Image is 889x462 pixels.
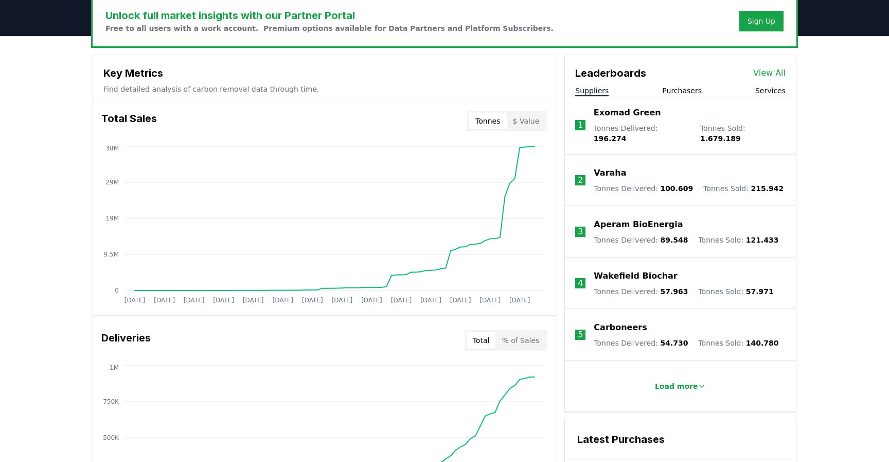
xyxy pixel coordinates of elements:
[507,113,546,129] button: $ Value
[660,236,688,244] span: 89.548
[578,277,583,289] p: 4
[361,297,382,304] tspan: [DATE]
[746,236,779,244] span: 121.433
[105,8,554,23] h3: Unlock full market insights with our Partner Portal
[660,287,688,296] span: 57.963
[154,297,175,304] tspan: [DATE]
[739,11,784,31] button: Sign Up
[115,287,119,294] tspan: 0
[577,432,784,447] h3: Latest Purchases
[467,332,496,349] button: Total
[103,65,545,81] h3: Key Metrics
[746,287,774,296] span: 57.971
[101,111,157,131] h3: Total Sales
[391,297,412,304] tspan: [DATE]
[698,235,778,245] p: Tonnes Sold :
[594,286,688,297] p: Tonnes Delivered :
[594,107,661,119] a: Exomad Green
[420,297,441,304] tspan: [DATE]
[332,297,353,304] tspan: [DATE]
[184,297,205,304] tspan: [DATE]
[578,226,583,238] p: 3
[103,398,119,405] tspan: 750K
[575,65,646,81] h3: Leaderboards
[594,218,683,231] a: Aperam BioEnergia
[213,297,234,304] tspan: [DATE]
[105,215,119,222] tspan: 19M
[746,339,779,347] span: 140.780
[698,286,773,297] p: Tonnes Sold :
[660,184,693,193] span: 100.609
[105,179,119,186] tspan: 29M
[594,134,627,143] span: 196.274
[495,332,545,349] button: % of Sales
[594,270,677,282] a: Wakefield Biochar
[575,85,609,96] button: Suppliers
[655,381,698,391] p: Load more
[594,321,647,334] a: Carboneers
[479,297,501,304] tspan: [DATE]
[753,67,786,79] a: View All
[578,174,583,186] p: 2
[647,376,715,397] button: Load more
[105,23,554,33] p: Free to all users with a work account. Premium options available for Data Partners and Platform S...
[755,85,786,96] button: Services
[751,184,784,193] span: 215.942
[110,364,119,371] tspan: 1M
[125,297,146,304] tspan: [DATE]
[103,84,545,94] p: Find detailed analysis of carbon removal data through time.
[660,339,688,347] span: 54.730
[698,338,778,348] p: Tonnes Sold :
[700,123,786,144] p: Tonnes Sold :
[594,167,626,179] a: Varaha
[302,297,323,304] tspan: [DATE]
[469,113,506,129] button: Tonnes
[104,251,119,258] tspan: 9.5M
[700,134,741,143] span: 1.679.189
[594,123,690,144] p: Tonnes Delivered :
[594,338,688,348] p: Tonnes Delivered :
[578,329,583,341] p: 5
[578,119,583,131] p: 1
[594,235,688,245] p: Tonnes Delivered :
[662,85,702,96] button: Purchasers
[272,297,293,304] tspan: [DATE]
[509,297,530,304] tspan: [DATE]
[243,297,264,304] tspan: [DATE]
[103,434,119,441] tspan: 500K
[105,145,119,152] tspan: 38M
[748,16,775,26] a: Sign Up
[450,297,471,304] tspan: [DATE]
[594,183,693,194] p: Tonnes Delivered :
[101,330,151,351] h3: Deliveries
[703,183,784,194] p: Tonnes Sold :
